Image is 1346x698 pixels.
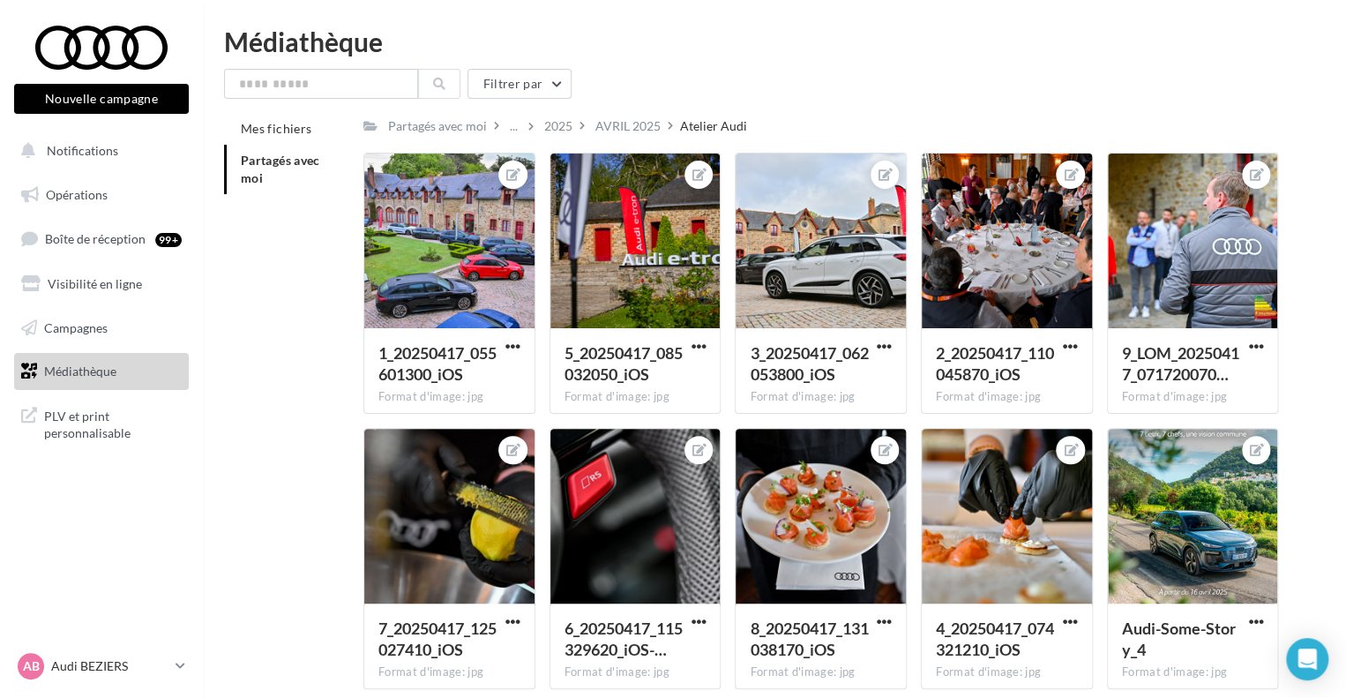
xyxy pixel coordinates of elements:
span: Opérations [46,187,108,202]
div: Format d'image: jpg [936,389,1078,405]
button: Notifications [11,132,185,169]
button: Filtrer par [467,69,572,99]
a: Opérations [11,176,192,214]
div: Format d'image: jpg [565,389,707,405]
div: Format d'image: jpg [936,664,1078,680]
a: Campagnes [11,310,192,347]
span: 4_20250417_074321210_iOS [936,619,1054,659]
a: Médiathèque [11,353,192,390]
div: Partagés avec moi [388,117,487,135]
div: Format d'image: jpg [565,664,707,680]
span: Campagnes [44,319,108,334]
span: Notifications [47,143,118,158]
span: 9_LOM_20250417_071720070_iOS [1122,343,1239,384]
button: Nouvelle campagne [14,84,189,114]
div: Format d'image: jpg [378,389,520,405]
p: Audi BEZIERS [51,657,168,675]
a: PLV et print personnalisable [11,397,192,449]
span: 7_20250417_125027410_iOS [378,619,497,659]
a: AB Audi BEZIERS [14,649,189,683]
div: AVRIL 2025 [595,117,661,135]
span: 1_20250417_055601300_iOS [378,343,497,384]
div: ... [506,114,521,139]
span: Mes fichiers [241,121,311,136]
span: 8_20250417_131038170_iOS [750,619,868,659]
div: Open Intercom Messenger [1286,638,1328,680]
div: Format d'image: jpg [750,389,892,405]
a: Visibilité en ligne [11,266,192,303]
span: 6_20250417_115329620_iOS-Edit [565,619,683,659]
div: Format d'image: jpg [1122,664,1264,680]
span: AB [23,657,40,675]
span: PLV et print personnalisable [44,404,182,442]
span: Médiathèque [44,364,116,379]
div: 99+ [155,233,182,247]
span: Audi-Some-Story_4 [1122,619,1236,659]
div: Format d'image: jpg [750,664,892,680]
span: Boîte de réception [45,231,146,246]
div: Format d'image: jpg [378,664,520,680]
div: Atelier Audi [680,117,747,135]
a: Boîte de réception99+ [11,220,192,258]
div: Médiathèque [224,28,1325,55]
span: Partagés avec moi [241,153,320,185]
span: 3_20250417_062053800_iOS [750,343,868,384]
span: Visibilité en ligne [48,276,142,291]
span: 2_20250417_110045870_iOS [936,343,1054,384]
div: Format d'image: jpg [1122,389,1264,405]
span: 5_20250417_085032050_iOS [565,343,683,384]
div: 2025 [544,117,572,135]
